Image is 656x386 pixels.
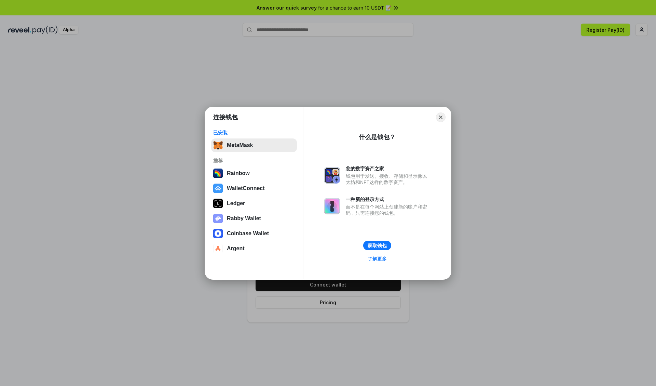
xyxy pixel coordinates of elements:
[363,241,391,250] button: 获取钱包
[213,113,238,121] h1: 连接钱包
[213,229,223,238] img: svg+xml,%3Csvg%20width%3D%2228%22%20height%3D%2228%22%20viewBox%3D%220%200%2028%2028%22%20fill%3D...
[211,138,297,152] button: MetaMask
[227,185,265,191] div: WalletConnect
[213,158,295,164] div: 推荐
[346,196,430,202] div: 一种新的登录方式
[211,227,297,240] button: Coinbase Wallet
[211,167,297,180] button: Rainbow
[227,200,245,207] div: Ledger
[211,242,297,255] button: Argent
[346,173,430,185] div: 钱包用于发送、接收、存储和显示像以太坊和NFT这样的数字资产。
[213,141,223,150] img: svg+xml,%3Csvg%20fill%3D%22none%22%20height%3D%2233%22%20viewBox%3D%220%200%2035%2033%22%20width%...
[211,182,297,195] button: WalletConnect
[213,214,223,223] img: svg+xml,%3Csvg%20xmlns%3D%22http%3A%2F%2Fwww.w3.org%2F2000%2Fsvg%22%20fill%3D%22none%22%20viewBox...
[213,169,223,178] img: svg+xml,%3Csvg%20width%3D%22120%22%20height%3D%22120%22%20viewBox%3D%220%200%20120%20120%22%20fil...
[359,133,396,141] div: 什么是钱包？
[211,197,297,210] button: Ledger
[213,244,223,253] img: svg+xml,%3Csvg%20width%3D%2228%22%20height%3D%2228%22%20viewBox%3D%220%200%2028%2028%22%20fill%3D...
[227,215,261,222] div: Rabby Wallet
[213,184,223,193] img: svg+xml,%3Csvg%20width%3D%2228%22%20height%3D%2228%22%20viewBox%3D%220%200%2028%2028%22%20fill%3D...
[364,254,391,263] a: 了解更多
[211,212,297,225] button: Rabby Wallet
[324,167,340,184] img: svg+xml,%3Csvg%20xmlns%3D%22http%3A%2F%2Fwww.w3.org%2F2000%2Fsvg%22%20fill%3D%22none%22%20viewBox...
[346,204,430,216] div: 而不是在每个网站上创建新的账户和密码，只需连接您的钱包。
[346,165,430,172] div: 您的数字资产之家
[436,112,446,122] button: Close
[368,256,387,262] div: 了解更多
[213,199,223,208] img: svg+xml,%3Csvg%20xmlns%3D%22http%3A%2F%2Fwww.w3.org%2F2000%2Fsvg%22%20width%3D%2228%22%20height%3...
[213,130,295,136] div: 已安装
[227,142,253,148] div: MetaMask
[324,198,340,214] img: svg+xml,%3Csvg%20xmlns%3D%22http%3A%2F%2Fwww.w3.org%2F2000%2Fsvg%22%20fill%3D%22none%22%20viewBox...
[368,242,387,249] div: 获取钱包
[227,230,269,237] div: Coinbase Wallet
[227,245,245,252] div: Argent
[227,170,250,176] div: Rainbow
